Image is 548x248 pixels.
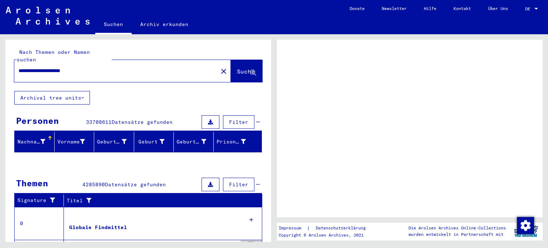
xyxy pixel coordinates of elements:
[17,195,65,206] div: Signature
[219,67,228,76] mat-icon: close
[217,136,255,147] div: Prisoner #
[310,224,374,232] a: Datenschutzerklärung
[6,7,90,25] img: Arolsen_neg.svg
[517,217,534,234] img: Zustimmung ändern
[94,132,134,152] mat-header-cell: Geburtsname
[137,138,165,146] div: Geburt‏
[97,136,136,147] div: Geburtsname
[279,224,307,232] a: Impressum
[279,224,374,232] div: |
[240,240,262,247] div: 350
[177,136,215,147] div: Geburtsdatum
[137,136,174,147] div: Geburt‏
[174,132,214,152] mat-header-cell: Geburtsdatum
[132,16,197,33] a: Archiv erkunden
[86,119,112,125] span: 33708611
[17,49,90,63] mat-label: Nach Themen oder Namen suchen
[55,132,95,152] mat-header-cell: Vorname
[15,132,55,152] mat-header-cell: Nachname
[17,197,58,204] div: Signature
[17,138,45,146] div: Nachname
[16,177,48,189] div: Themen
[67,195,255,206] div: Titel
[279,232,374,238] p: Copyright © Arolsen Archives, 2021
[57,138,85,146] div: Vorname
[229,119,248,125] span: Filter
[67,197,248,204] div: Titel
[229,181,248,188] span: Filter
[82,181,105,188] span: 4285890
[177,138,206,146] div: Geburtsdatum
[95,16,132,34] a: Suchen
[57,136,94,147] div: Vorname
[223,115,254,129] button: Filter
[237,68,255,75] span: Suche
[409,231,506,238] p: wurden entwickelt in Partnerschaft mit
[217,138,246,146] div: Prisoner #
[105,181,166,188] span: Datensätze gefunden
[16,114,59,127] div: Personen
[214,132,262,152] mat-header-cell: Prisoner #
[409,225,506,231] p: Die Arolsen Archives Online-Collections
[134,132,174,152] mat-header-cell: Geburt‏
[223,178,254,191] button: Filter
[14,91,90,105] button: Archival tree units
[217,64,231,78] button: Clear
[17,136,54,147] div: Nachname
[525,6,533,11] span: DE
[15,207,64,240] td: 0
[513,222,539,240] img: yv_logo.png
[231,60,262,82] button: Suche
[112,119,173,125] span: Datensätze gefunden
[69,224,127,231] div: Globale Findmittel
[97,138,127,146] div: Geburtsname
